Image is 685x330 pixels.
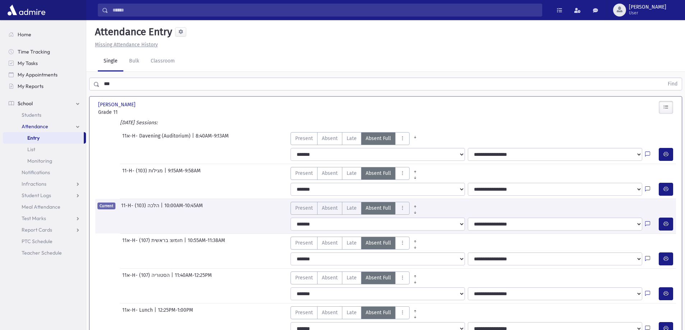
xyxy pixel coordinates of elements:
[3,213,86,224] a: Test Marks
[3,236,86,247] a: PTC Schedule
[27,146,35,153] span: List
[122,306,154,319] span: 11א-H- Lunch
[18,60,38,66] span: My Tasks
[18,83,44,89] span: My Reports
[366,309,391,316] span: Absent Full
[322,169,338,177] span: Absent
[295,169,313,177] span: Present
[98,108,188,116] span: Grade 11
[22,204,60,210] span: Meal Attendance
[123,51,145,71] a: Bulk
[97,203,115,209] span: Current
[3,178,86,190] a: Infractions
[122,271,171,284] span: 11א-H- הסטוריה (107)
[92,26,172,38] h5: Attendance Entry
[347,274,357,282] span: Late
[663,78,682,90] button: Find
[92,42,158,48] a: Missing Attendance History
[295,309,313,316] span: Present
[22,112,41,118] span: Students
[366,239,391,247] span: Absent Full
[22,250,62,256] span: Teacher Schedule
[322,274,338,282] span: Absent
[3,57,86,69] a: My Tasks
[3,29,86,40] a: Home
[295,274,313,282] span: Present
[295,204,313,212] span: Present
[164,202,203,215] span: 10:00AM-10:45AM
[22,169,50,176] span: Notifications
[22,238,52,245] span: PTC Schedule
[322,309,338,316] span: Absent
[3,224,86,236] a: Report Cards
[98,101,137,108] span: [PERSON_NAME]
[291,202,421,215] div: AttTypes
[3,69,86,80] a: My Appointments
[6,3,47,17] img: AdmirePro
[3,201,86,213] a: Meal Attendance
[22,192,51,199] span: Student Logs
[347,169,357,177] span: Late
[322,135,338,142] span: Absent
[18,100,33,107] span: School
[3,121,86,132] a: Attendance
[322,204,338,212] span: Absent
[120,120,157,126] i: [DATE] Sessions:
[291,167,421,180] div: AttTypes
[168,167,201,180] span: 9:15AM-9:58AM
[18,71,58,78] span: My Appointments
[95,42,158,48] u: Missing Attendance History
[22,215,46,222] span: Test Marks
[122,132,192,145] span: 11א-H- Davening (Auditorium)
[145,51,181,71] a: Classroom
[18,48,50,55] span: Time Tracking
[27,158,52,164] span: Monitoring
[18,31,31,38] span: Home
[629,10,666,16] span: User
[27,135,40,141] span: Entry
[3,144,86,155] a: List
[192,132,196,145] span: |
[22,181,46,187] span: Infractions
[322,239,338,247] span: Absent
[3,132,84,144] a: Entry
[366,135,391,142] span: Absent Full
[154,306,158,319] span: |
[3,155,86,167] a: Monitoring
[188,237,225,250] span: 10:55AM-11:38AM
[3,46,86,57] a: Time Tracking
[3,80,86,92] a: My Reports
[347,204,357,212] span: Late
[122,167,164,180] span: 11-H- מגילות (103)
[291,237,421,250] div: AttTypes
[295,239,313,247] span: Present
[347,309,357,316] span: Late
[164,167,168,180] span: |
[366,169,391,177] span: Absent Full
[295,135,313,142] span: Present
[161,202,164,215] span: |
[629,4,666,10] span: [PERSON_NAME]
[366,204,391,212] span: Absent Full
[347,135,357,142] span: Late
[3,109,86,121] a: Students
[22,123,48,130] span: Attendance
[291,271,421,284] div: AttTypes
[366,274,391,282] span: Absent Full
[291,132,421,145] div: AttTypes
[108,4,542,17] input: Search
[3,167,86,178] a: Notifications
[22,227,52,233] span: Report Cards
[347,239,357,247] span: Late
[196,132,229,145] span: 8:40AM-9:13AM
[98,51,123,71] a: Single
[121,202,161,215] span: 11-H- הלכה (103)
[184,237,188,250] span: |
[158,306,193,319] span: 12:25PM-1:00PM
[3,190,86,201] a: Student Logs
[291,306,421,319] div: AttTypes
[175,271,212,284] span: 11:40AM-12:25PM
[3,98,86,109] a: School
[3,247,86,259] a: Teacher Schedule
[122,237,184,250] span: 11א-H- חומש: בראשית (107)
